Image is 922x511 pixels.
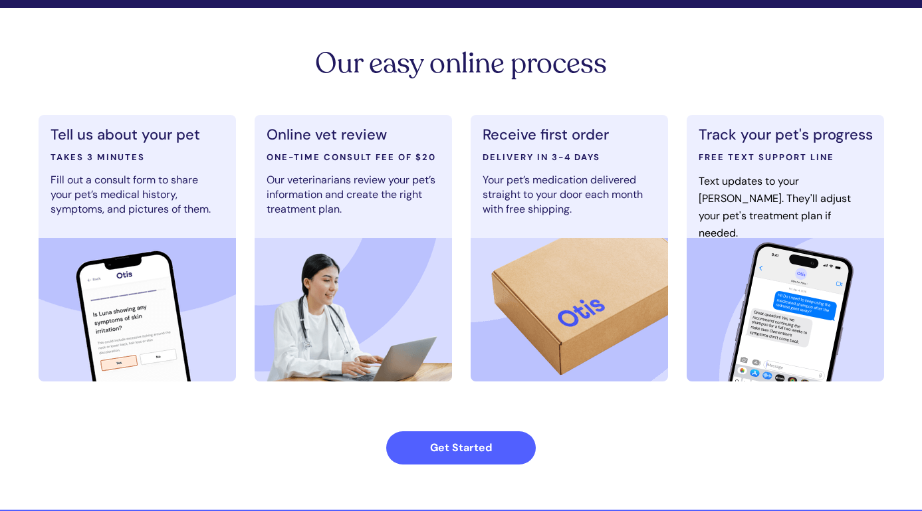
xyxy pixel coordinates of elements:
span: Your pet’s medication delivered straight to your door each month with free shipping. [483,173,643,216]
span: DELIVERY IN 3-4 DAYS [483,152,600,163]
span: Track your pet's progress [699,125,873,144]
span: Our easy online process [315,45,607,82]
span: Text updates to your [PERSON_NAME]. They'll adjust your pet's treatment plan if needed. [699,174,851,240]
span: Receive first order [483,125,609,144]
span: FREE TEXT SUPPORT LINE [699,152,834,163]
span: ONE-TIME CONSULT FEE OF $20 [267,152,436,163]
span: Online vet review [267,125,387,144]
span: Fill out a consult form to share your pet’s medical history, symptoms, and pictures of them. [51,173,211,216]
a: Get Started [386,431,536,464]
span: TAKES 3 MINUTES [51,152,145,163]
strong: Get Started [430,441,492,455]
span: Tell us about your pet [51,125,200,144]
span: Our veterinarians review your pet’s information and create the right treatment plan. [267,173,435,216]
